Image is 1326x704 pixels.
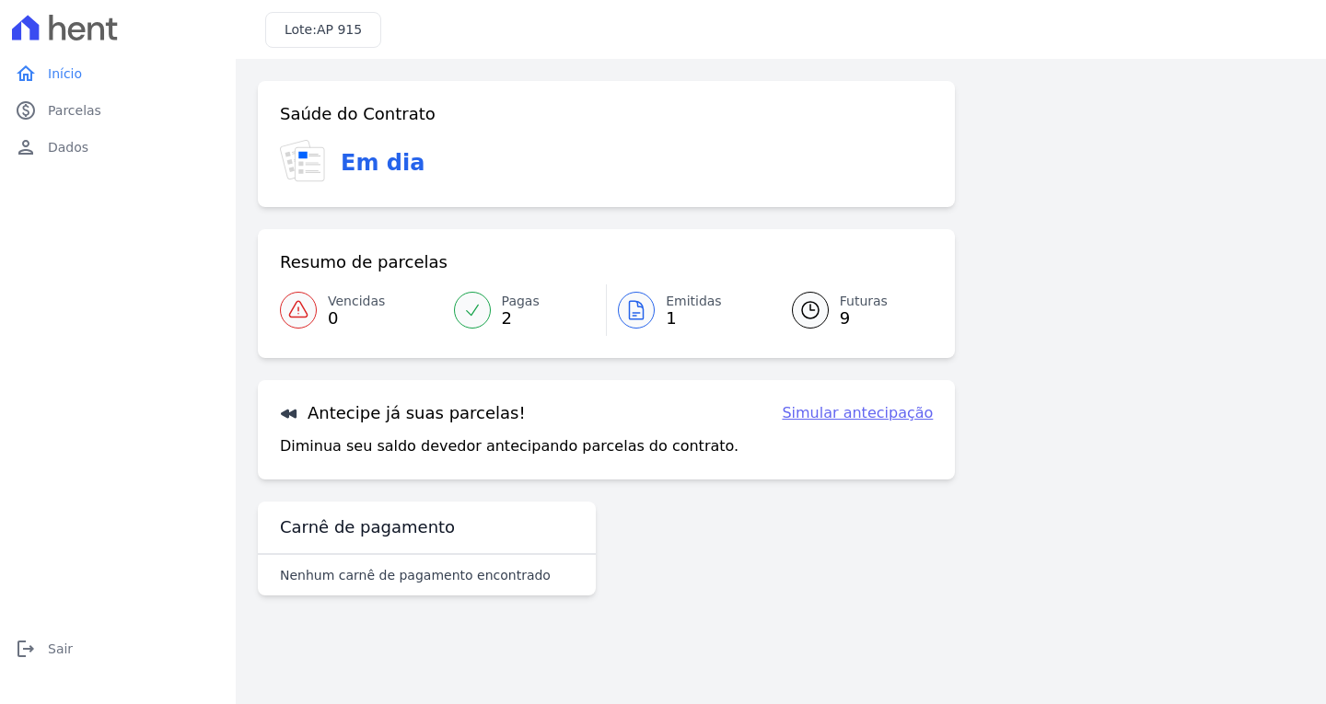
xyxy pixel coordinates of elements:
span: Vencidas [328,292,385,311]
i: home [15,63,37,85]
p: Diminua seu saldo devedor antecipando parcelas do contrato. [280,435,739,457]
a: personDados [7,129,228,166]
a: homeInício [7,55,228,92]
a: Vencidas 0 [280,284,443,336]
a: logoutSair [7,630,228,667]
h3: Antecipe já suas parcelas! [280,402,526,424]
a: Futuras 9 [770,284,934,336]
a: Pagas 2 [443,284,607,336]
a: Simular antecipação [782,402,933,424]
i: paid [15,99,37,121]
h3: Lote: [285,20,362,40]
span: Emitidas [666,292,722,311]
span: 1 [666,311,722,326]
span: Dados [48,138,88,156]
span: Sair [48,640,73,658]
h3: Resumo de parcelas [280,251,448,273]
span: AP 915 [317,22,362,37]
p: Nenhum carnê de pagamento encontrado [280,566,551,584]
span: 9 [840,311,888,326]
span: Parcelas [48,101,101,120]
a: paidParcelas [7,92,228,129]
span: Futuras [840,292,888,311]
i: person [15,136,37,158]
span: 2 [502,311,540,326]
a: Emitidas 1 [607,284,770,336]
i: logout [15,638,37,660]
h3: Carnê de pagamento [280,516,455,538]
span: 0 [328,311,385,326]
h3: Em dia [341,146,425,179]
span: Início [48,64,82,83]
span: Pagas [502,292,540,311]
h3: Saúde do Contrato [280,103,436,125]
